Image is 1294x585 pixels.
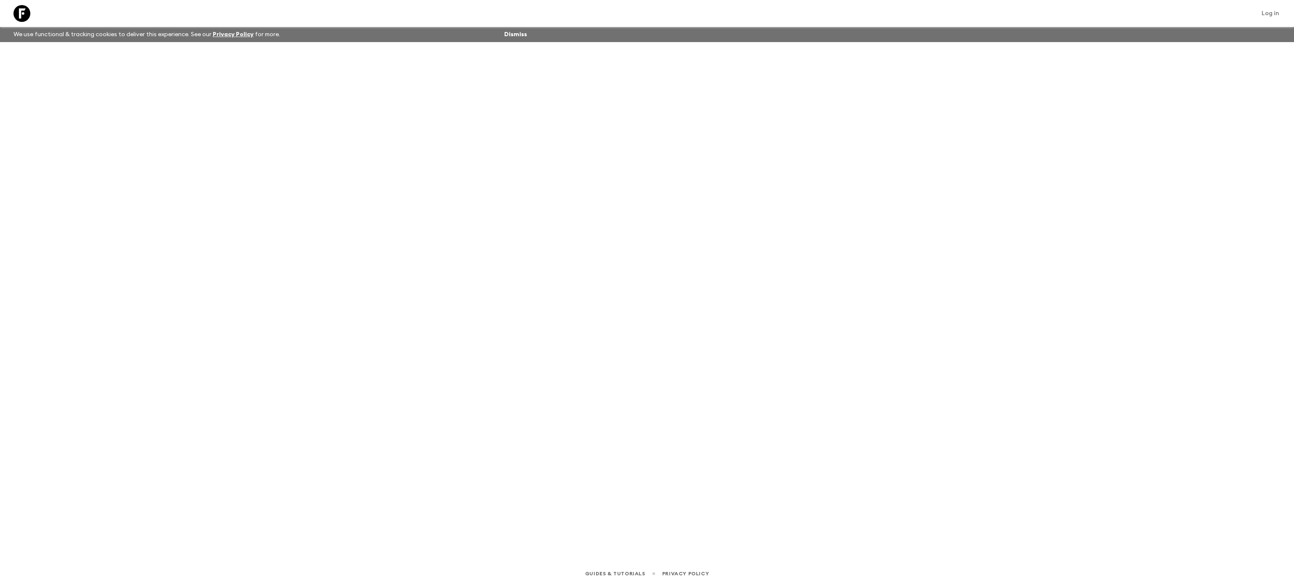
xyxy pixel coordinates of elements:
[10,27,283,42] p: We use functional & tracking cookies to deliver this experience. See our for more.
[1257,8,1284,19] a: Log in
[585,569,645,578] a: Guides & Tutorials
[213,32,254,37] a: Privacy Policy
[502,29,529,40] button: Dismiss
[662,569,709,578] a: Privacy Policy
